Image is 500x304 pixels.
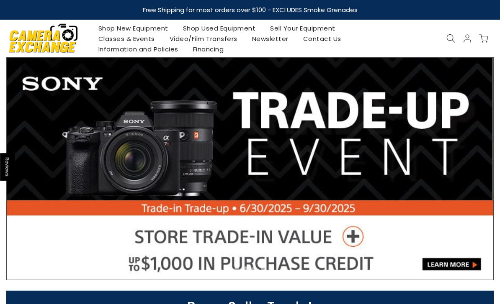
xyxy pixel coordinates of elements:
[243,266,248,271] li: Page dot 3
[261,266,265,271] li: Page dot 5
[162,33,245,44] a: Video/Film Transfers
[91,33,162,44] a: Classes & Events
[91,44,186,54] a: Information and Policies
[175,23,263,33] a: Shop Used Equipment
[252,266,257,271] li: Page dot 4
[235,266,239,271] li: Page dot 2
[270,266,274,271] li: Page dot 6
[91,23,175,33] a: Shop New Equipment
[245,33,296,44] a: Newsletter
[263,23,343,33] a: Sell Your Equipment
[186,44,231,54] a: Financing
[296,33,348,44] a: Contact Us
[143,5,358,14] strong: Free Shipping for most orders over $100 - EXCLUDES Smoke Grenades
[226,266,230,271] li: Page dot 1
